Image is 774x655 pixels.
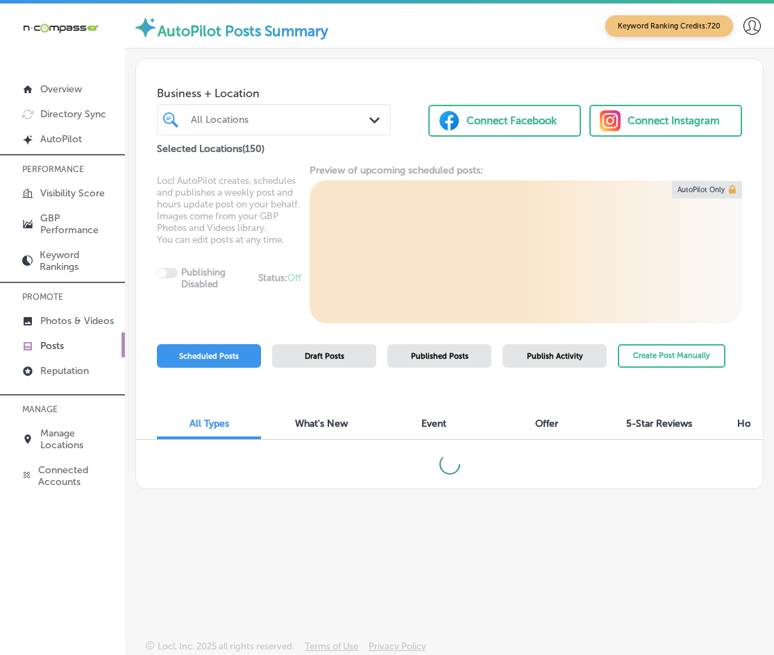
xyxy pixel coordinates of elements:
[157,137,264,155] p: Selected Locations ( 150 )
[40,108,106,120] p: Directory Sync
[618,344,725,368] button: Create Post Manually
[305,352,344,361] span: Draft Posts
[411,352,469,361] span: Published Posts
[179,352,239,361] span: Scheduled Posts
[22,22,99,35] img: 660ab0bf-5cc7-4cb8-ba1c-48b5ae0f18e60NCTV_CLogo_TV_Black_-500x88.png
[527,352,583,361] span: Publish Activity
[40,187,105,199] p: Visibility Score
[40,427,118,451] p: Manage Locations
[40,212,118,236] p: GBP Performance
[626,418,692,429] span: 5-Star Reviews
[133,15,158,40] img: autopilot-icon
[191,114,371,126] div: All Locations
[605,15,733,37] span: Keyword Ranking Credits: 720
[38,464,118,488] p: Connected Accounts
[421,418,446,429] span: Event
[157,87,391,100] span: Business + Location
[158,641,294,652] p: Locl, Inc. 2025 all rights reserved.
[295,418,348,429] span: What's New
[466,110,557,131] div: Connect Facebook
[628,110,720,131] div: Connect Instagram
[190,418,229,429] span: All Types
[589,105,742,137] button: Connect Instagram
[158,22,328,40] label: AutoPilot Posts Summary
[40,340,64,352] p: Posts
[40,365,89,377] p: Reputation
[535,418,558,429] span: Offer
[40,133,82,145] p: AutoPilot
[40,83,82,95] p: Overview
[40,249,118,273] p: Keyword Rankings
[40,315,114,327] p: Photos & Videos
[428,105,581,137] button: Connect Facebook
